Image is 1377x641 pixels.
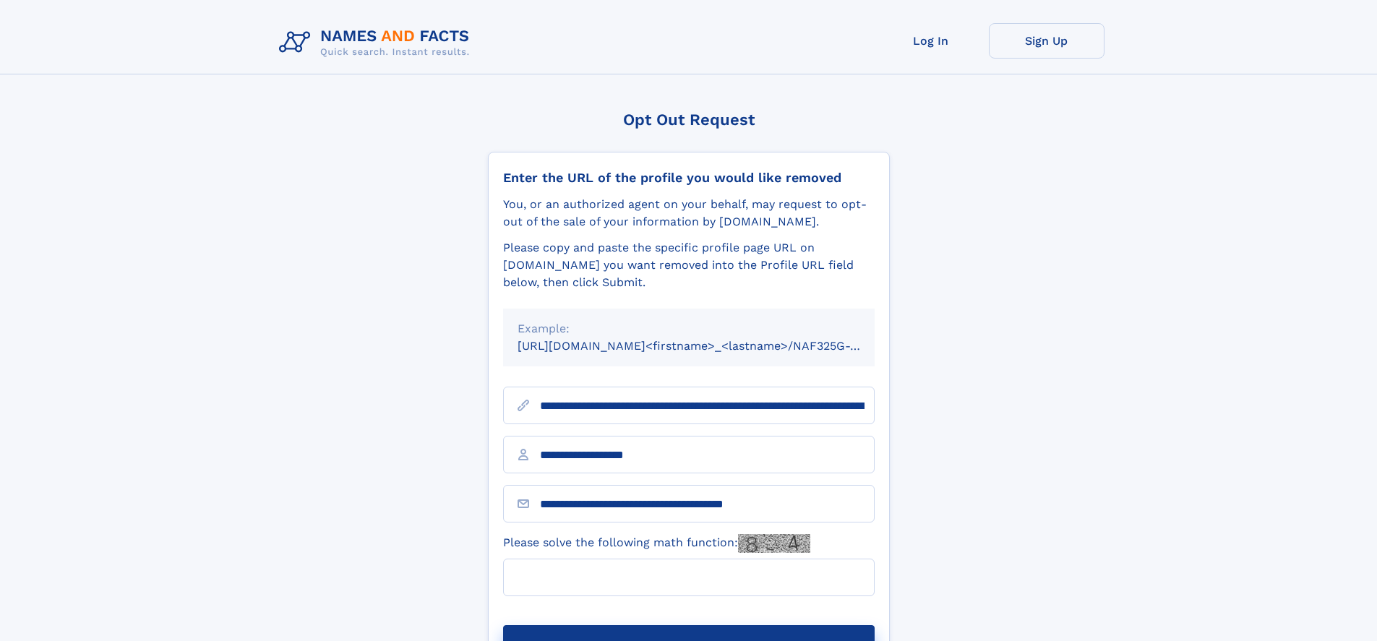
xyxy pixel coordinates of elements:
[503,534,810,553] label: Please solve the following math function:
[518,320,860,337] div: Example:
[503,196,875,231] div: You, or an authorized agent on your behalf, may request to opt-out of the sale of your informatio...
[518,339,902,353] small: [URL][DOMAIN_NAME]<firstname>_<lastname>/NAF325G-xxxxxxxx
[503,239,875,291] div: Please copy and paste the specific profile page URL on [DOMAIN_NAME] you want removed into the Pr...
[989,23,1104,59] a: Sign Up
[273,23,481,62] img: Logo Names and Facts
[873,23,989,59] a: Log In
[503,170,875,186] div: Enter the URL of the profile you would like removed
[488,111,890,129] div: Opt Out Request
